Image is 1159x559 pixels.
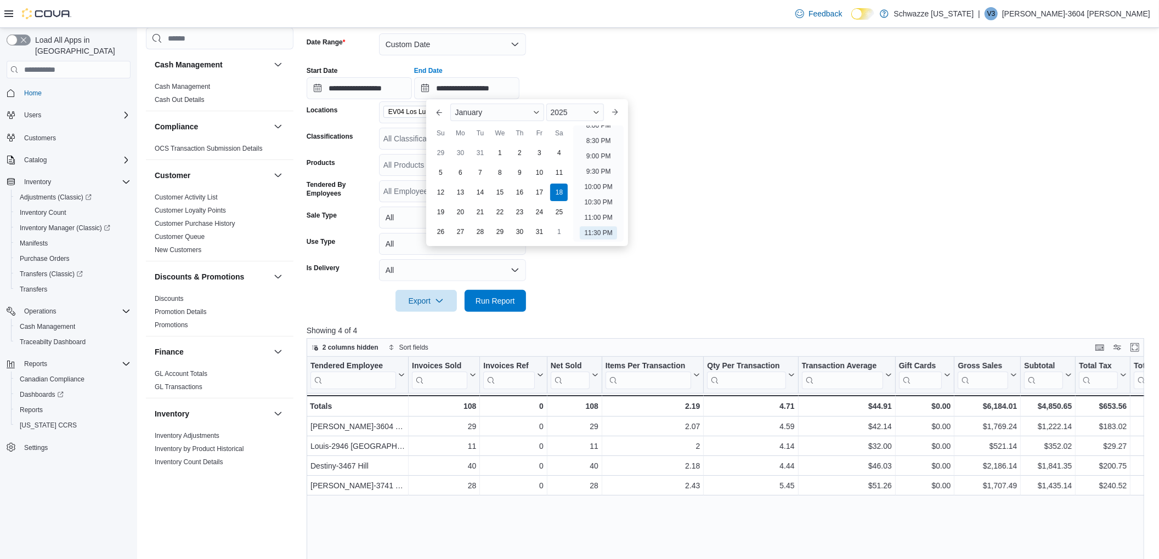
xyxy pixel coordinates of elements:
[379,33,526,55] button: Custom Date
[146,292,293,336] div: Discounts & Promotions
[155,233,205,241] a: Customer Queue
[15,221,131,235] span: Inventory Manager (Classic)
[307,325,1153,336] p: Showing 4 of 4
[20,130,131,144] span: Customers
[384,341,433,354] button: Sort fields
[20,132,60,145] a: Customers
[801,361,883,372] div: Transaction Average
[15,283,52,296] a: Transfers
[20,421,77,430] span: [US_STATE] CCRS
[550,184,568,201] div: day-18
[471,184,489,201] div: day-14
[606,361,692,372] div: Items Per Transaction
[307,180,375,198] label: Tendered By Employees
[20,109,46,122] button: Users
[155,96,205,104] a: Cash Out Details
[155,219,235,228] span: Customer Purchase History
[11,251,135,266] button: Purchase Orders
[894,7,974,20] p: Schwazze [US_STATE]
[15,373,131,386] span: Canadian Compliance
[851,8,874,20] input: Dark Mode
[451,223,469,241] div: day-27
[272,407,285,420] button: Inventory
[307,38,346,47] label: Date Range
[707,361,785,372] div: Qty Per Transaction
[402,290,450,312] span: Export
[958,361,1008,372] div: Gross Sales
[20,254,70,263] span: Purchase Orders
[155,308,207,316] a: Promotion Details
[383,106,450,118] span: EV04 Los Lunas
[15,267,131,281] span: Transfers (Classic)
[155,295,184,303] a: Discounts
[155,59,223,70] h3: Cash Management
[20,193,92,202] span: Adjustments (Classic)
[155,193,218,202] span: Customer Activity List
[20,208,66,217] span: Inventory Count
[414,66,443,75] label: End Date
[899,361,951,389] button: Gift Cards
[155,431,219,440] span: Inventory Adjustments
[511,203,528,221] div: day-23
[582,150,615,163] li: 9:00 PM
[155,369,207,378] span: GL Account Totals
[155,144,263,153] span: OCS Transaction Submission Details
[2,85,135,101] button: Home
[2,440,135,455] button: Settings
[15,252,74,265] a: Purchase Orders
[155,383,202,391] span: GL Transactions
[511,144,528,162] div: day-2
[530,203,548,221] div: day-24
[414,77,519,99] input: Press the down key to enter a popover containing a calendar. Press the escape key to close the po...
[307,158,335,167] label: Products
[272,120,285,133] button: Compliance
[272,270,285,283] button: Discounts & Promotions
[323,343,378,352] span: 2 columns hidden
[11,372,135,387] button: Canadian Compliance
[707,440,794,453] div: 4.14
[310,400,405,413] div: Totals
[388,106,437,117] span: EV04 Los Lunas
[573,126,623,242] ul: Time
[483,361,534,389] div: Invoices Ref
[20,406,43,414] span: Reports
[155,95,205,104] span: Cash Out Details
[580,180,617,193] li: 10:00 PM
[15,267,87,281] a: Transfers (Classic)
[451,203,469,221] div: day-20
[20,322,75,331] span: Cash Management
[432,124,449,142] div: Su
[471,124,489,142] div: Tu
[958,361,1017,389] button: Gross Sales
[310,361,396,372] div: Tendered Employee
[978,7,980,20] p: |
[310,440,405,453] div: Louis-2946 [GEOGRAPHIC_DATA]
[476,295,515,306] span: Run Report
[412,440,476,453] div: 11
[580,196,617,209] li: 10:30 PM
[1024,420,1072,433] div: $1,222.14
[307,132,353,141] label: Classifications
[471,223,489,241] div: day-28
[432,223,449,241] div: day-26
[483,361,543,389] button: Invoices Ref
[20,270,83,278] span: Transfers (Classic)
[432,144,449,162] div: day-29
[958,420,1017,433] div: $1,769.24
[580,226,617,239] li: 11:30 PM
[379,259,526,281] button: All
[801,400,891,413] div: $44.91
[155,271,244,282] h3: Discounts & Promotions
[20,87,46,100] a: Home
[310,361,405,389] button: Tendered Employee
[550,203,568,221] div: day-25
[20,357,52,370] button: Reports
[20,375,84,384] span: Canadian Compliance
[15,221,115,235] a: Inventory Manager (Classic)
[15,373,89,386] a: Canadian Compliance
[310,361,396,389] div: Tendered Employee
[20,153,131,167] span: Catalog
[707,420,794,433] div: 4.59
